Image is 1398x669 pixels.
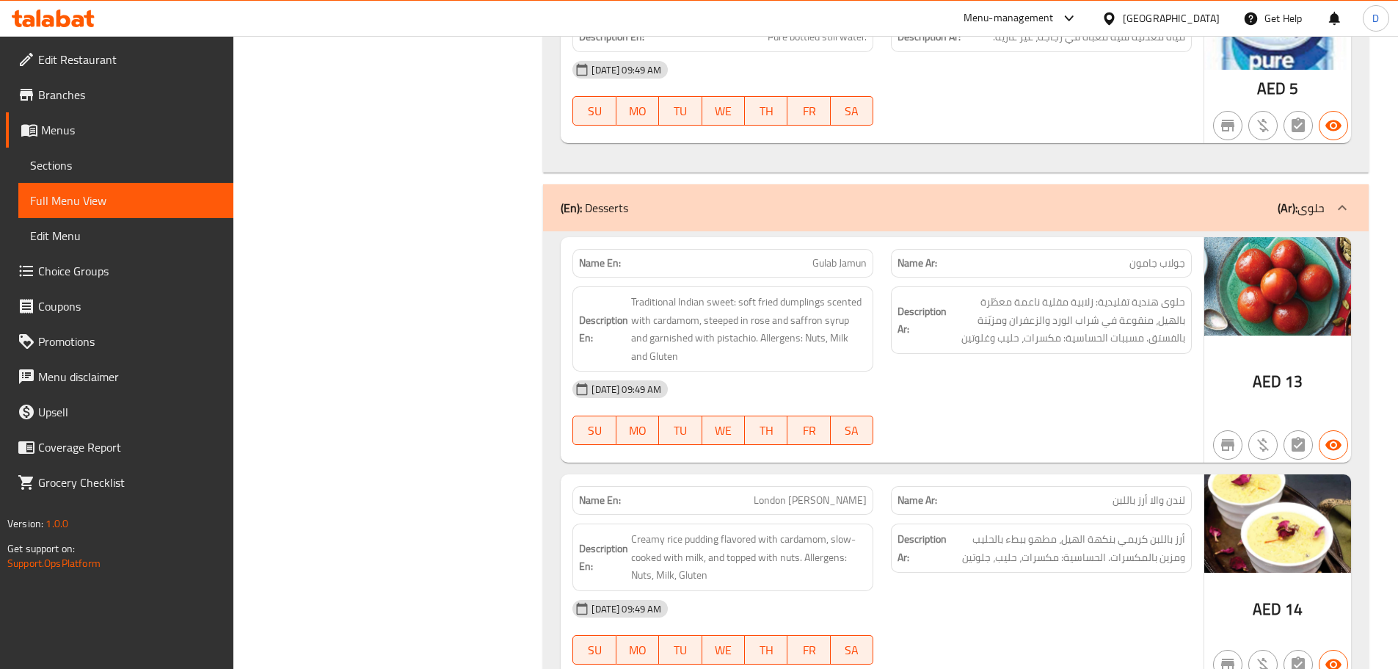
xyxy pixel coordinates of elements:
[787,635,830,665] button: FR
[1253,367,1281,396] span: AED
[579,493,621,508] strong: Name En:
[831,635,873,665] button: SA
[7,554,101,573] a: Support.OpsPlatform
[38,262,222,280] span: Choice Groups
[1213,430,1242,460] button: Not branch specific item
[708,640,739,661] span: WE
[1285,595,1303,623] span: 14
[622,640,653,661] span: MO
[793,420,824,441] span: FR
[38,333,222,350] span: Promotions
[38,474,222,491] span: Grocery Checklist
[898,493,937,508] strong: Name Ar:
[665,420,696,441] span: TU
[18,218,233,253] a: Edit Menu
[7,539,75,558] span: Get support on:
[659,416,702,445] button: TU
[6,359,233,394] a: Menu disclaimer
[751,640,782,661] span: TH
[665,640,696,661] span: TU
[622,420,653,441] span: MO
[1284,111,1313,140] button: Not has choices
[1204,237,1351,335] img: GULABJAMUN638959467059917053.jpg
[745,96,787,126] button: TH
[30,227,222,245] span: Edit Menu
[6,112,233,148] a: Menus
[579,311,628,347] strong: Description En:
[543,184,1369,231] div: (En): Desserts(Ar):حلوى
[831,416,873,445] button: SA
[1284,430,1313,460] button: Not has choices
[622,101,653,122] span: MO
[579,420,610,441] span: SU
[1372,10,1379,26] span: D
[837,640,867,661] span: SA
[898,530,947,566] strong: Description Ar:
[41,121,222,139] span: Menus
[708,420,739,441] span: WE
[898,28,961,46] strong: Description Ar:
[6,324,233,359] a: Promotions
[579,28,644,46] strong: Description En:
[950,293,1185,347] span: حلوى هندية تقليدية: زلابية مقلية ناعمة معطّرة بالهيل، منقوعة في شراب الورد والزعفران ومزيّنة بالف...
[579,540,628,576] strong: Description En:
[1113,493,1185,508] span: لندن والا أرز باللبن
[631,293,867,365] span: Traditional Indian sweet: soft fried dumplings scented with cardamom, steeped in rose and saffron...
[837,420,867,441] span: SA
[1278,199,1325,217] p: حلوى
[616,96,659,126] button: MO
[579,101,610,122] span: SU
[586,602,667,616] span: [DATE] 09:49 AM
[708,101,739,122] span: WE
[1123,10,1220,26] div: [GEOGRAPHIC_DATA]
[631,530,867,585] span: Creamy rice pudding flavored with cardamom, slow-cooked with milk, and topped with nuts. Allergen...
[793,101,824,122] span: FR
[1257,74,1286,103] span: AED
[6,430,233,465] a: Coverage Report
[1319,430,1348,460] button: Available
[38,297,222,315] span: Coupons
[6,465,233,500] a: Grocery Checklist
[30,192,222,209] span: Full Menu View
[787,96,830,126] button: FR
[837,101,867,122] span: SA
[18,183,233,218] a: Full Menu View
[702,416,745,445] button: WE
[616,416,659,445] button: MO
[572,416,616,445] button: SU
[1213,111,1242,140] button: Not branch specific item
[6,289,233,324] a: Coupons
[745,635,787,665] button: TH
[579,256,621,271] strong: Name En:
[1129,256,1185,271] span: جولاب جامون
[1253,595,1281,623] span: AED
[579,640,610,661] span: SU
[898,303,947,339] strong: Description Ar:
[6,394,233,430] a: Upsell
[6,42,233,77] a: Edit Restaurant
[38,86,222,104] span: Branches
[1289,74,1298,103] span: 5
[1204,474,1351,572] img: LONDON_WALA_KHEER638959467450976892.jpg
[787,416,830,445] button: FR
[38,403,222,421] span: Upsell
[751,420,782,441] span: TH
[18,148,233,183] a: Sections
[45,514,68,533] span: 1.0.0
[754,493,867,508] span: London [PERSON_NAME]
[812,256,867,271] span: Gulab Jamun
[616,635,659,665] button: MO
[1248,111,1278,140] button: Purchased item
[38,368,222,386] span: Menu disclaimer
[38,438,222,456] span: Coverage Report
[572,635,616,665] button: SU
[950,530,1185,566] span: أرز باللبن كريمي بنكهة الهيل، مطهو ببطء بالحليب ومزين بالمكسرات. الحساسية: مكسرات، حليب، جلوتين
[768,28,867,46] span: Pure bottled still water.
[561,199,628,217] p: Desserts
[665,101,696,122] span: TU
[659,635,702,665] button: TU
[7,514,43,533] span: Version:
[993,28,1185,46] span: مياه معدنية نقيّة معبّأة في زجاجة، غير غازية.
[793,640,824,661] span: FR
[659,96,702,126] button: TU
